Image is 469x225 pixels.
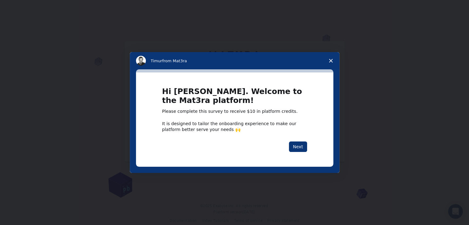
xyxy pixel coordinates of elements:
[162,87,307,108] h1: Hi [PERSON_NAME]. Welcome to the Mat3ra platform!
[162,59,187,63] span: from Mat3ra
[12,4,35,10] span: Support
[162,121,307,132] div: It is designed to tailor the onboarding experience to make our platform better serve your needs 🙌
[136,56,146,66] img: Profile image for Timur
[151,59,162,63] span: Timur
[289,141,307,152] button: Next
[322,52,339,69] span: Close survey
[162,108,307,115] div: Please complete this survey to receive $10 in platform credits.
